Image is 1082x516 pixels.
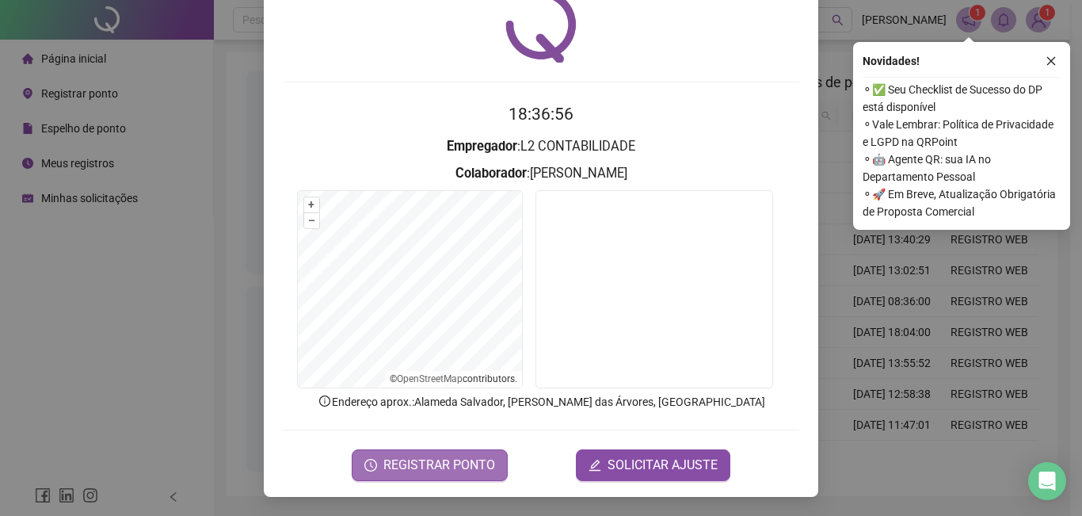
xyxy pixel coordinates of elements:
[863,185,1061,220] span: ⚬ 🚀 Em Breve, Atualização Obrigatória de Proposta Comercial
[318,394,332,408] span: info-circle
[304,197,319,212] button: +
[283,393,799,411] p: Endereço aprox. : Alameda Salvador, [PERSON_NAME] das Árvores, [GEOGRAPHIC_DATA]
[1028,462,1066,500] div: Open Intercom Messenger
[283,163,799,184] h3: : [PERSON_NAME]
[589,459,601,472] span: edit
[608,456,718,475] span: SOLICITAR AJUSTE
[863,116,1061,151] span: ⚬ Vale Lembrar: Política de Privacidade e LGPD na QRPoint
[383,456,495,475] span: REGISTRAR PONTO
[1046,55,1057,67] span: close
[397,373,463,384] a: OpenStreetMap
[447,139,517,154] strong: Empregador
[304,213,319,228] button: –
[576,449,730,481] button: editSOLICITAR AJUSTE
[455,166,527,181] strong: Colaborador
[863,81,1061,116] span: ⚬ ✅ Seu Checklist de Sucesso do DP está disponível
[863,52,920,70] span: Novidades !
[863,151,1061,185] span: ⚬ 🤖 Agente QR: sua IA no Departamento Pessoal
[352,449,508,481] button: REGISTRAR PONTO
[364,459,377,472] span: clock-circle
[283,136,799,157] h3: : L2 CONTABILIDADE
[390,373,517,384] li: © contributors.
[509,105,573,124] time: 18:36:56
